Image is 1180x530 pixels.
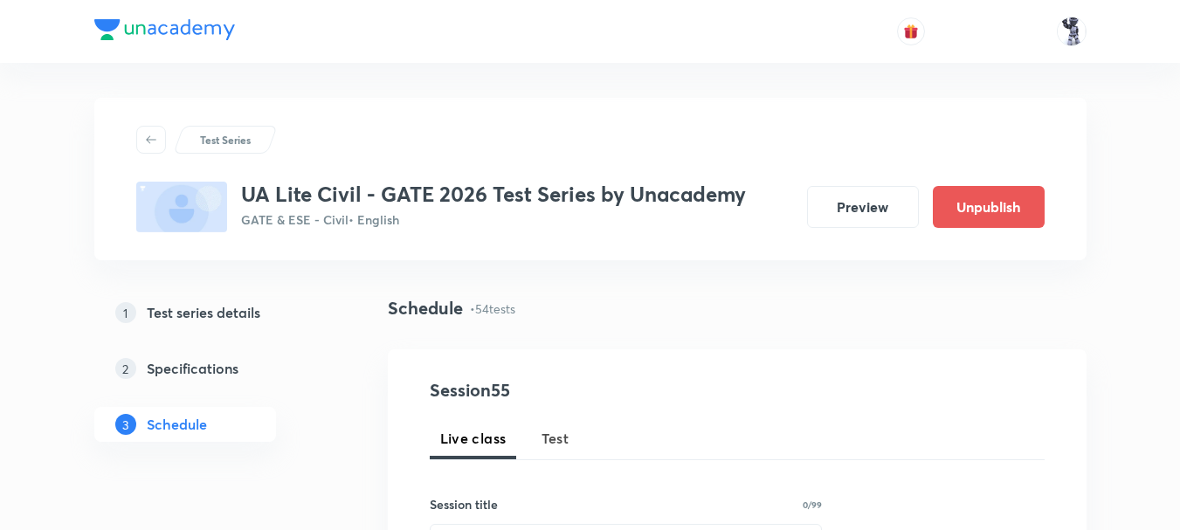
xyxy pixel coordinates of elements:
[430,495,498,513] h6: Session title
[440,428,507,449] span: Live class
[803,500,822,509] p: 0/99
[94,19,235,40] img: Company Logo
[115,302,136,323] p: 1
[903,24,919,39] img: avatar
[94,351,332,386] a: 2Specifications
[200,132,251,148] p: Test Series
[388,295,463,321] h4: Schedule
[897,17,925,45] button: avatar
[136,182,227,232] img: fallback-thumbnail.png
[933,186,1045,228] button: Unpublish
[241,182,746,207] h3: UA Lite Civil - GATE 2026 Test Series by Unacademy
[241,210,746,229] p: GATE & ESE - Civil • English
[94,19,235,45] a: Company Logo
[430,377,749,403] h4: Session 55
[807,186,919,228] button: Preview
[147,414,207,435] h5: Schedule
[147,358,238,379] h5: Specifications
[470,299,515,318] p: • 54 tests
[147,302,260,323] h5: Test series details
[115,358,136,379] p: 2
[115,414,136,435] p: 3
[1057,17,1087,46] img: Shailendra Kumar
[542,428,569,449] span: Test
[94,295,332,330] a: 1Test series details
